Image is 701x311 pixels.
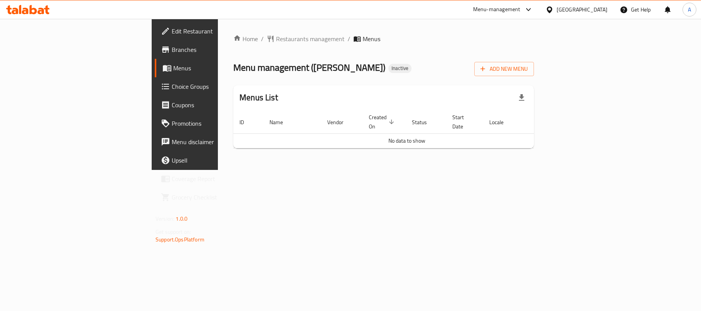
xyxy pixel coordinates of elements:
[156,227,191,237] span: Get support on:
[363,34,380,43] span: Menus
[276,34,345,43] span: Restaurants management
[388,64,412,73] div: Inactive
[348,34,350,43] li: /
[155,114,269,133] a: Promotions
[155,188,269,206] a: Grocery Checklist
[155,40,269,59] a: Branches
[172,174,263,183] span: Coverage Report
[172,82,263,91] span: Choice Groups
[523,110,581,134] th: Actions
[269,118,293,127] span: Name
[233,34,534,43] nav: breadcrumb
[155,151,269,170] a: Upsell
[172,100,263,110] span: Coupons
[172,193,263,202] span: Grocery Checklist
[155,133,269,151] a: Menu disclaimer
[412,118,437,127] span: Status
[233,110,581,148] table: enhanced table
[176,214,187,224] span: 1.0.0
[688,5,691,14] span: A
[474,62,534,76] button: Add New Menu
[388,136,425,146] span: No data to show
[172,137,263,146] span: Menu disclaimer
[512,88,531,107] div: Export file
[156,214,174,224] span: Version:
[155,170,269,188] a: Coverage Report
[239,118,254,127] span: ID
[327,118,353,127] span: Vendor
[239,92,278,103] h2: Menus List
[155,59,269,77] a: Menus
[369,113,397,131] span: Created On
[233,59,385,76] span: Menu management ( [PERSON_NAME] )
[155,22,269,40] a: Edit Restaurant
[388,65,412,72] span: Inactive
[473,5,520,14] div: Menu-management
[173,63,263,73] span: Menus
[489,118,514,127] span: Locale
[267,34,345,43] a: Restaurants management
[155,77,269,96] a: Choice Groups
[172,45,263,54] span: Branches
[172,156,263,165] span: Upsell
[172,119,263,128] span: Promotions
[156,234,204,244] a: Support.OpsPlatform
[172,27,263,36] span: Edit Restaurant
[480,64,528,74] span: Add New Menu
[452,113,474,131] span: Start Date
[557,5,607,14] div: [GEOGRAPHIC_DATA]
[155,96,269,114] a: Coupons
